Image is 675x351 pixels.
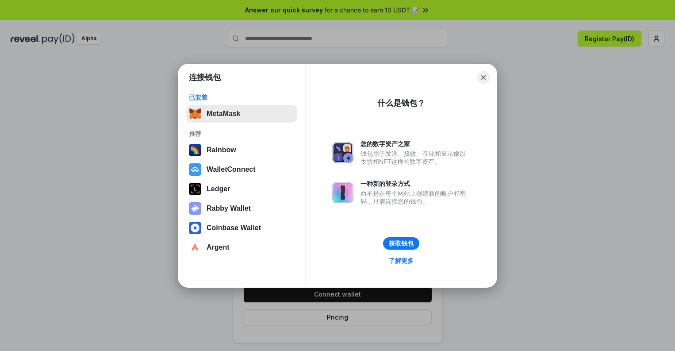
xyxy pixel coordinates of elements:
button: Coinbase Wallet [186,219,297,237]
div: Coinbase Wallet [207,224,261,232]
a: 了解更多 [384,255,419,266]
div: 一种新的登录方式 [361,180,470,188]
button: WalletConnect [186,161,297,178]
img: svg+xml,%3Csvg%20xmlns%3D%22http%3A%2F%2Fwww.w3.org%2F2000%2Fsvg%22%20width%3D%2228%22%20height%3... [189,183,201,195]
div: 已安装 [189,93,295,101]
div: 什么是钱包？ [377,98,425,108]
h1: 连接钱包 [189,72,221,83]
img: svg+xml,%3Csvg%20width%3D%2228%22%20height%3D%2228%22%20viewBox%3D%220%200%2028%2028%22%20fill%3D... [189,222,201,234]
div: 而不是在每个网站上创建新的账户和密码，只需连接您的钱包。 [361,189,470,205]
img: svg+xml,%3Csvg%20xmlns%3D%22http%3A%2F%2Fwww.w3.org%2F2000%2Fsvg%22%20fill%3D%22none%22%20viewBox... [332,142,353,163]
img: svg+xml,%3Csvg%20xmlns%3D%22http%3A%2F%2Fwww.w3.org%2F2000%2Fsvg%22%20fill%3D%22none%22%20viewBox... [332,182,353,203]
img: svg+xml,%3Csvg%20width%3D%2228%22%20height%3D%2228%22%20viewBox%3D%220%200%2028%2028%22%20fill%3D... [189,163,201,176]
button: Argent [186,239,297,256]
img: svg+xml,%3Csvg%20width%3D%2228%22%20height%3D%2228%22%20viewBox%3D%220%200%2028%2028%22%20fill%3D... [189,241,201,254]
div: 了解更多 [389,257,414,265]
div: WalletConnect [207,166,256,174]
div: MetaMask [207,110,240,118]
button: Close [477,71,490,84]
div: Argent [207,243,230,251]
div: 获取钱包 [389,239,414,247]
div: Ledger [207,185,230,193]
button: MetaMask [186,105,297,123]
div: 您的数字资产之家 [361,140,470,148]
div: Rabby Wallet [207,204,251,212]
div: Rainbow [207,146,236,154]
div: 钱包用于发送、接收、存储和显示像以太坊和NFT这样的数字资产。 [361,150,470,166]
button: Rainbow [186,141,297,159]
div: 推荐 [189,130,295,138]
button: 获取钱包 [383,237,419,250]
img: svg+xml,%3Csvg%20width%3D%22120%22%20height%3D%22120%22%20viewBox%3D%220%200%20120%20120%22%20fil... [189,144,201,156]
img: svg+xml,%3Csvg%20xmlns%3D%22http%3A%2F%2Fwww.w3.org%2F2000%2Fsvg%22%20fill%3D%22none%22%20viewBox... [189,202,201,215]
button: Rabby Wallet [186,200,297,217]
img: svg+xml,%3Csvg%20fill%3D%22none%22%20height%3D%2233%22%20viewBox%3D%220%200%2035%2033%22%20width%... [189,108,201,120]
button: Ledger [186,180,297,198]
